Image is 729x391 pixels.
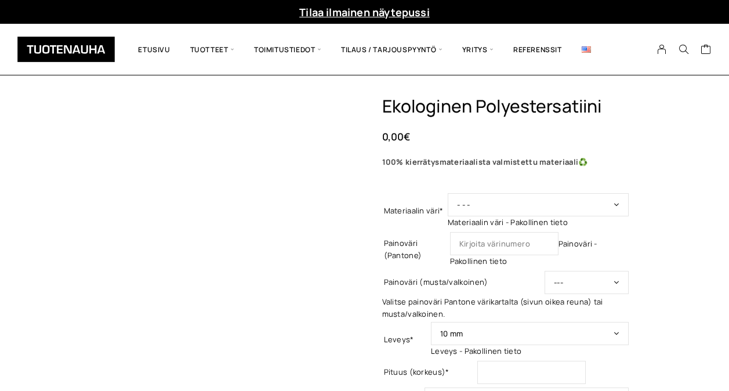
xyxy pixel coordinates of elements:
button: Search [673,44,695,55]
span: Leveys - Pakollinen tieto [431,346,521,356]
span: Tuotteet [180,32,244,66]
img: English [582,46,591,53]
a: Cart [701,44,712,57]
label: Pituus (korkeus) [384,367,449,377]
b: 100% kierrätysmateriaalista valmistettu materiaali [382,157,579,167]
a: My Account [651,44,673,55]
a: Etusivu [128,32,180,66]
label: Painoväri (Pantone) [384,238,422,260]
a: Tilaa ilmainen näytepussi [299,5,430,19]
span: Yritys [452,32,503,66]
span: Valitse painoväri Pantone värikartalta (sivun oikea reuna) tai musta/valkoinen. [382,296,603,319]
bdi: 0,00 [382,130,410,143]
label: Materiaalin väri [384,205,444,216]
label: Leveys [384,334,414,345]
span: Tilaus / Tarjouspyyntö [331,32,452,66]
a: Referenssit [503,32,572,66]
span: Toimitustiedot [244,32,331,66]
span: Materiaalin väri - Pakollinen tieto [448,217,568,227]
label: Painoväri (musta/valkoinen) [384,277,488,287]
p: ♻️ [382,156,704,168]
h1: Ekologinen polyestersatiini [382,96,704,117]
img: Tuotenauha Oy [17,37,115,62]
span: € [404,130,410,143]
span: Painoväri - Pakollinen tieto [450,238,597,266]
input: Kirjoita värinumero [450,232,558,255]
